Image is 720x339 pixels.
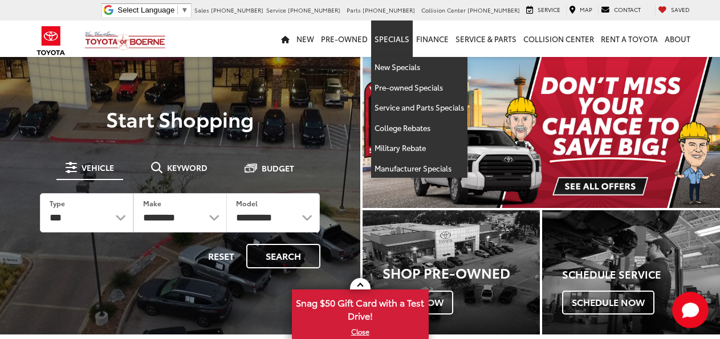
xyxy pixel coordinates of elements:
[671,5,690,14] span: Saved
[293,21,318,57] a: New
[371,57,467,77] a: New Specials
[598,5,644,15] a: Contact
[266,6,286,14] span: Service
[167,164,208,171] span: Keyword
[288,6,340,14] span: [PHONE_NUMBER]
[421,6,466,14] span: Collision Center
[520,21,597,57] a: Collision Center
[246,244,320,268] button: Search
[614,5,641,14] span: Contact
[452,21,520,57] a: Service & Parts: Opens in a new tab
[177,6,178,14] span: ​
[371,97,467,118] a: Service and Parts Specials
[278,21,293,57] a: Home
[211,6,263,14] span: [PHONE_NUMBER]
[117,6,188,14] a: Select Language​
[383,265,540,280] h3: Shop Pre-Owned
[467,6,520,14] span: [PHONE_NUMBER]
[562,291,654,315] span: Schedule Now
[371,21,413,57] a: Specials
[24,107,336,130] p: Start Shopping
[672,292,709,328] svg: Start Chat
[523,5,563,15] a: Service
[293,291,428,325] span: Snag $50 Gift Card with a Test Drive!
[566,5,595,15] a: Map
[371,138,467,158] a: Military Rebate
[580,5,592,14] span: Map
[82,164,114,171] span: Vehicle
[236,198,258,208] label: Model
[542,210,720,334] div: Toyota
[117,6,174,14] span: Select Language
[50,198,65,208] label: Type
[542,210,720,334] a: Schedule Service Schedule Now
[363,6,415,14] span: [PHONE_NUMBER]
[371,118,467,138] a: College Rebates
[198,244,244,268] button: Reset
[30,22,72,59] img: Toyota
[538,5,560,14] span: Service
[363,210,540,334] div: Toyota
[655,5,693,15] a: My Saved Vehicles
[562,269,720,280] h4: Schedule Service
[371,158,467,178] a: Manufacturer Specials
[661,21,694,57] a: About
[597,21,661,57] a: Rent a Toyota
[672,292,709,328] button: Toggle Chat Window
[371,77,467,98] a: Pre-owned Specials
[262,164,294,172] span: Budget
[84,31,166,51] img: Vic Vaughan Toyota of Boerne
[181,6,188,14] span: ▼
[194,6,209,14] span: Sales
[347,6,361,14] span: Parts
[143,198,161,208] label: Make
[318,21,371,57] a: Pre-Owned
[363,210,540,334] a: Shop Pre-Owned Shop Now
[413,21,452,57] a: Finance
